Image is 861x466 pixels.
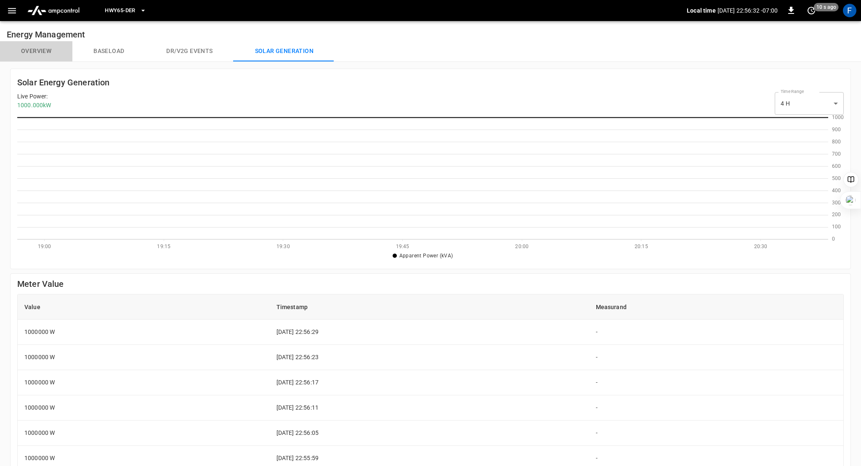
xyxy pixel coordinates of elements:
text: 20:30 [754,244,768,249]
td: - [589,395,844,421]
text: 19:45 [396,244,409,249]
td: [DATE] 22:56:17 [270,370,589,395]
text: 0 [832,236,835,242]
p: [DATE] 22:56:32 -07:00 [717,6,778,15]
span: Apparent Power (kVA) [399,253,453,259]
th: Value [18,294,270,320]
td: 1000000 W [18,320,270,345]
p: 1000.000 kW [17,101,51,110]
div: 4 H [775,92,844,115]
button: HWY65-DER [101,3,149,19]
text: 800 [832,139,841,145]
td: [DATE] 22:56:23 [270,345,589,370]
text: 200 [832,212,841,218]
h6: Meter Value [17,277,844,291]
text: 19:15 [157,244,170,249]
span: HWY65-DER [105,6,135,16]
text: 20:15 [635,244,648,249]
label: Time Range [781,88,804,95]
p: Local time [687,6,716,15]
td: [DATE] 22:56:11 [270,395,589,421]
td: - [589,320,844,345]
td: [DATE] 22:56:05 [270,421,589,446]
h6: Solar Energy Generation [17,76,109,89]
text: 900 [832,127,841,132]
p: Live Power : [17,92,51,101]
th: Measurand [589,294,844,320]
text: 600 [832,163,841,169]
text: 300 [832,200,841,206]
td: [DATE] 22:56:29 [270,320,589,345]
button: Solar generation [234,41,335,61]
td: - [589,421,844,446]
text: 1000 [832,114,844,120]
th: Timestamp [270,294,589,320]
text: 700 [832,151,841,157]
text: 100 [832,224,841,230]
text: 500 [832,175,841,181]
button: Dr/V2G events [145,41,234,61]
button: Baseload [72,41,145,61]
text: 19:00 [38,244,51,249]
div: profile-icon [843,4,856,17]
td: 1000000 W [18,421,270,446]
button: set refresh interval [805,4,818,17]
td: - [589,345,844,370]
text: 19:30 [276,244,290,249]
td: 1000000 W [18,345,270,370]
img: ampcontrol.io logo [24,3,83,19]
text: 20:00 [515,244,529,249]
td: 1000000 W [18,395,270,421]
td: - [589,370,844,395]
span: 10 s ago [814,3,839,11]
td: 1000000 W [18,370,270,395]
text: 400 [832,188,841,193]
